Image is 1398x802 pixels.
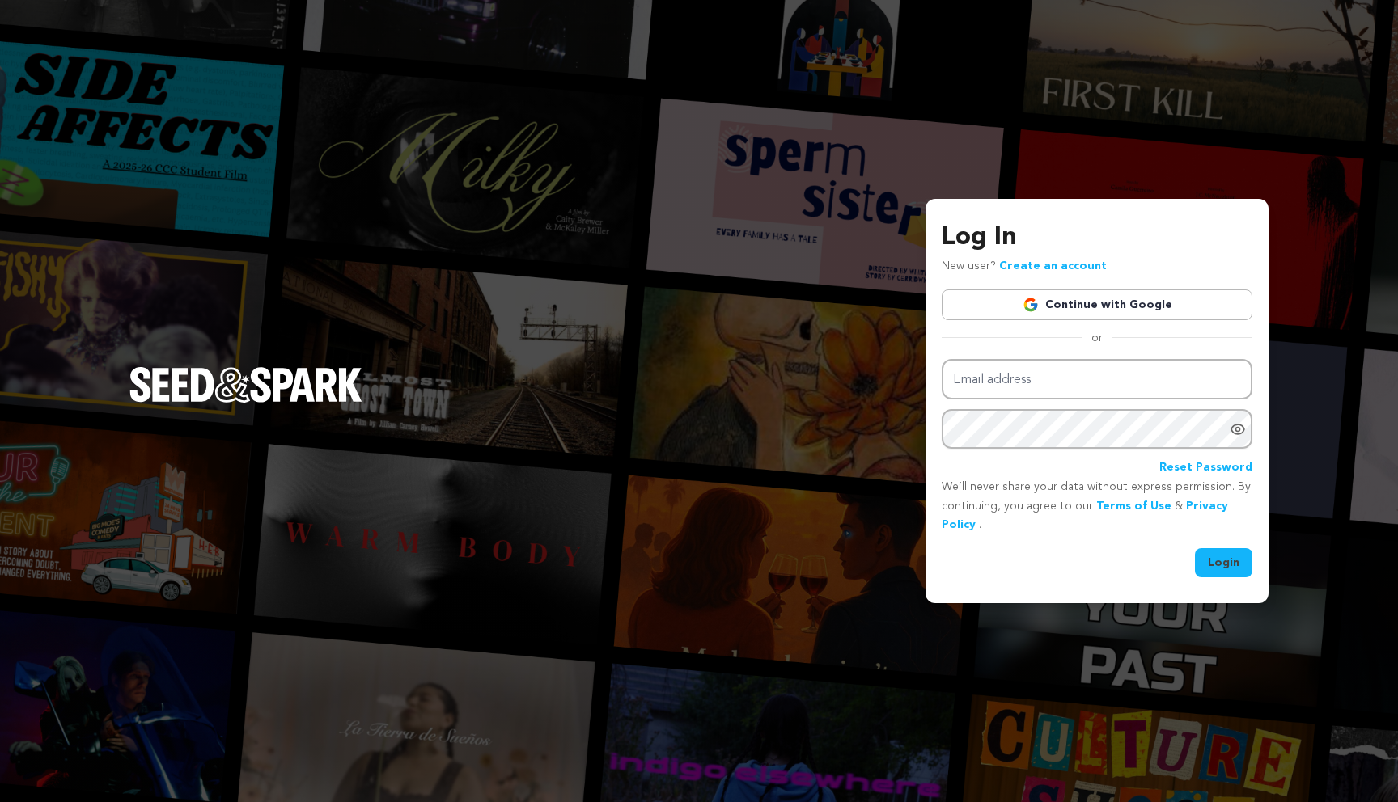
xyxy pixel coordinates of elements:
[1195,548,1252,577] button: Login
[1159,458,1252,478] a: Reset Password
[129,367,362,403] img: Seed&Spark Logo
[1096,500,1171,512] a: Terms of Use
[1230,421,1246,437] a: Show password as plain text. Warning: this will display your password on the screen.
[942,257,1107,276] p: New user?
[1082,330,1112,346] span: or
[942,218,1252,257] h3: Log In
[129,367,362,435] a: Seed&Spark Homepage
[942,359,1252,400] input: Email address
[942,289,1252,320] a: Continue with Google
[1023,297,1039,313] img: Google logo
[942,478,1252,535] p: We’ll never share your data without express permission. By continuing, you agree to our & .
[999,260,1107,272] a: Create an account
